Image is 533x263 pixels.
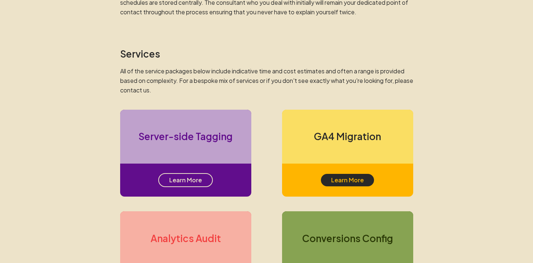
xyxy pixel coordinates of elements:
[134,131,237,142] h2: Server-side Tagging
[120,17,413,60] h2: Services
[320,173,375,187] a: Learn More
[158,173,213,187] a: Learn More
[120,66,413,95] p: All of the service packages below include indicative time and cost estimates and often a range is...
[310,131,385,142] h2: GA4 Migration
[146,233,225,244] h2: Analytics Audit
[298,233,397,244] h2: Conversions Config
